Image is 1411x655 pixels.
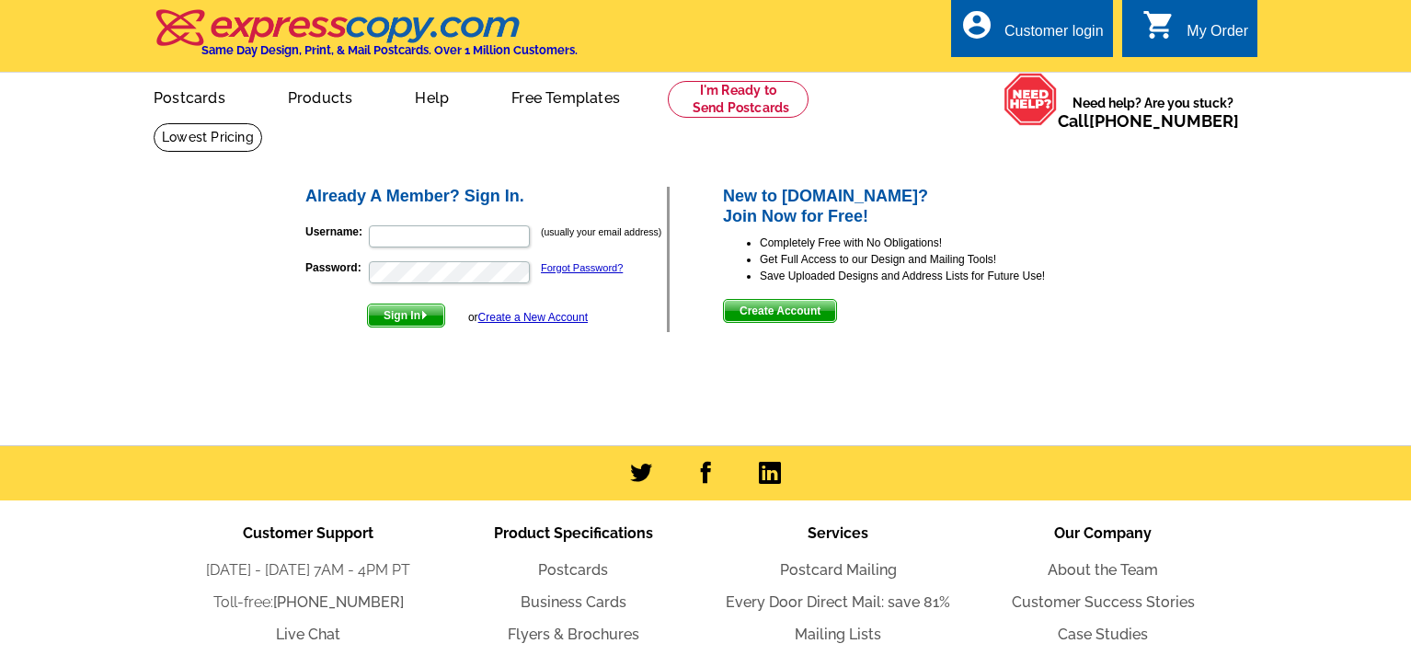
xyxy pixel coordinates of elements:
[201,43,578,57] h4: Same Day Design, Print, & Mail Postcards. Over 1 Million Customers.
[521,593,626,611] a: Business Cards
[1012,593,1195,611] a: Customer Success Stories
[468,309,588,326] div: or
[482,75,649,118] a: Free Templates
[420,311,429,319] img: button-next-arrow-white.png
[723,187,1108,226] h2: New to [DOMAIN_NAME]? Join Now for Free!
[1142,8,1176,41] i: shopping_cart
[723,299,837,323] button: Create Account
[1187,23,1248,49] div: My Order
[808,524,868,542] span: Services
[760,251,1108,268] li: Get Full Access to our Design and Mailing Tools!
[760,268,1108,284] li: Save Uploaded Designs and Address Lists for Future Use!
[176,559,441,581] li: [DATE] - [DATE] 7AM - 4PM PT
[276,626,340,643] a: Live Chat
[258,75,383,118] a: Products
[960,20,1104,43] a: account_circle Customer login
[243,524,373,542] span: Customer Support
[154,22,578,57] a: Same Day Design, Print, & Mail Postcards. Over 1 Million Customers.
[960,8,993,41] i: account_circle
[124,75,255,118] a: Postcards
[780,561,897,579] a: Postcard Mailing
[1058,111,1239,131] span: Call
[724,300,836,322] span: Create Account
[508,626,639,643] a: Flyers & Brochures
[541,226,661,237] small: (usually your email address)
[385,75,478,118] a: Help
[1004,23,1104,49] div: Customer login
[1048,561,1158,579] a: About the Team
[176,592,441,614] li: Toll-free:
[1004,73,1058,126] img: help
[1058,94,1248,131] span: Need help? Are you stuck?
[760,235,1108,251] li: Completely Free with No Obligations!
[367,304,445,327] button: Sign In
[273,593,404,611] a: [PHONE_NUMBER]
[541,262,623,273] a: Forgot Password?
[305,224,367,240] label: Username:
[726,593,950,611] a: Every Door Direct Mail: save 81%
[1142,20,1248,43] a: shopping_cart My Order
[538,561,608,579] a: Postcards
[1054,524,1152,542] span: Our Company
[795,626,881,643] a: Mailing Lists
[478,311,588,324] a: Create a New Account
[305,259,367,276] label: Password:
[494,524,653,542] span: Product Specifications
[305,187,667,207] h2: Already A Member? Sign In.
[368,305,444,327] span: Sign In
[1058,626,1148,643] a: Case Studies
[1089,111,1239,131] a: [PHONE_NUMBER]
